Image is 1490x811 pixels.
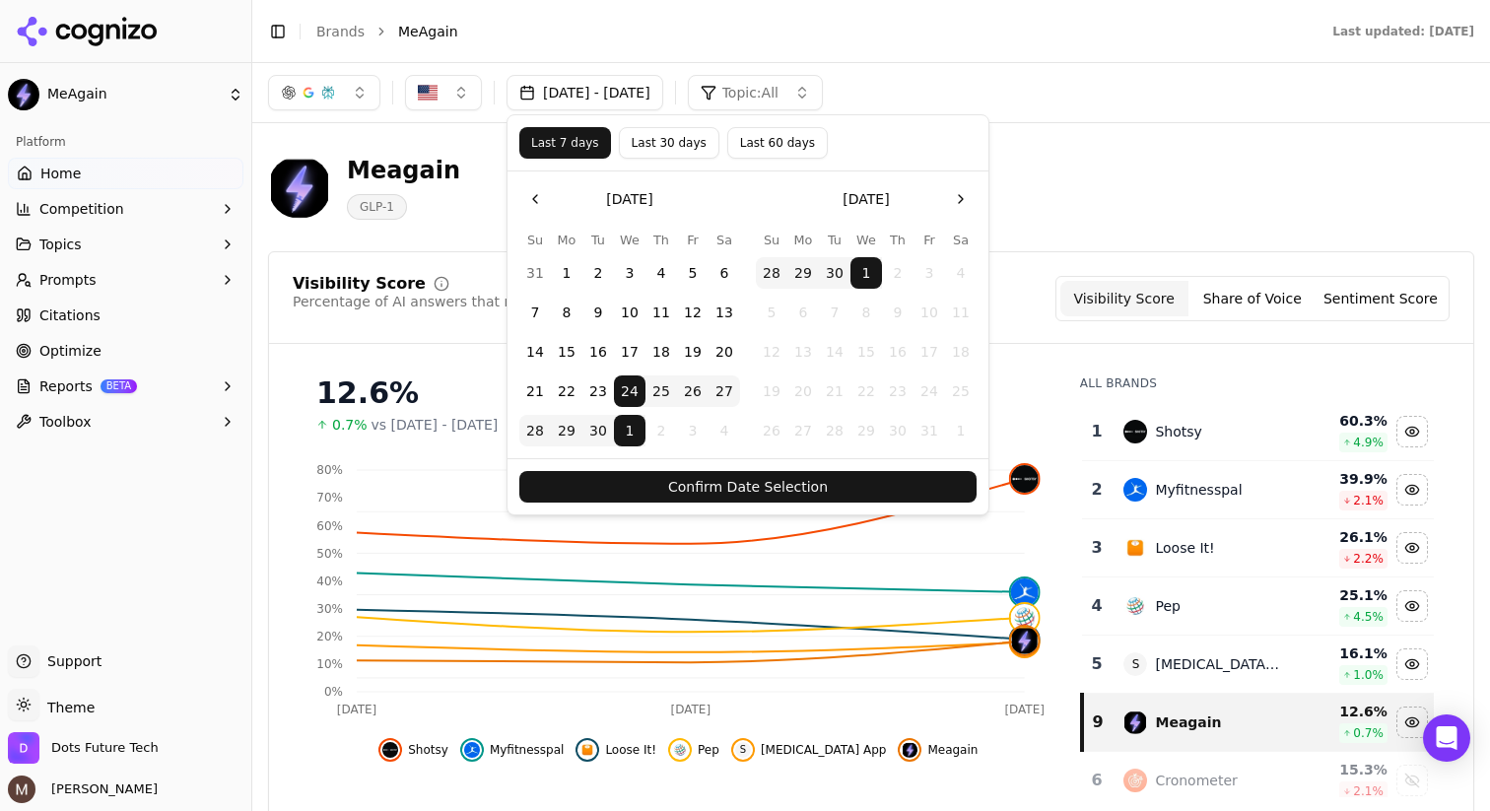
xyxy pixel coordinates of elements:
[727,127,828,159] button: Last 60 days
[898,738,978,762] button: Hide meagain data
[1332,24,1474,39] div: Last updated: [DATE]
[1123,594,1147,618] img: pep
[460,738,565,762] button: Hide myfitnesspal data
[51,739,159,757] span: Dots Future Tech
[268,156,331,219] img: MeAgain
[316,602,343,616] tspan: 30%
[1123,478,1147,502] img: myfitnesspal
[1155,771,1237,790] div: Cronometer
[8,732,39,764] img: Dots Future Tech
[645,297,677,328] button: Thursday, September 11th, 2025
[1396,648,1428,680] button: Hide semaglutide app data
[8,406,243,438] button: Toolbox
[882,231,914,249] th: Thursday
[914,231,945,249] th: Friday
[645,231,677,249] th: Thursday
[1298,760,1388,779] div: 15.3 %
[332,415,368,435] span: 0.7%
[519,471,977,503] button: Confirm Date Selection
[582,415,614,446] button: Tuesday, September 30th, 2025, selected
[1082,694,1434,752] tr: 9meagainMeagain12.6%0.7%Hide meagain data
[1353,493,1384,508] span: 2.1 %
[1090,594,1105,618] div: 4
[316,574,343,588] tspan: 40%
[1298,585,1388,605] div: 25.1 %
[1155,654,1282,674] div: [MEDICAL_DATA] App
[408,742,448,758] span: Shotsy
[819,257,850,289] button: Tuesday, September 30th, 2025, selected
[1082,752,1434,810] tr: 6cronometerCronometer15.3%2.1%Show cronometer data
[519,231,551,249] th: Sunday
[8,229,243,260] button: Topics
[709,375,740,407] button: Saturday, September 27th, 2025, selected
[1353,725,1384,741] span: 0.7 %
[645,336,677,368] button: Thursday, September 18th, 2025
[1090,652,1105,676] div: 5
[677,257,709,289] button: Friday, September 5th, 2025
[1060,281,1188,316] button: Visibility Score
[1396,707,1428,738] button: Hide meagain data
[668,738,719,762] button: Hide pep data
[39,235,82,254] span: Topics
[1155,712,1221,732] div: Meagain
[614,257,645,289] button: Wednesday, September 3rd, 2025
[337,703,377,716] tspan: [DATE]
[39,270,97,290] span: Prompts
[1298,702,1388,721] div: 12.6 %
[519,415,551,446] button: Sunday, September 28th, 2025, selected
[316,491,343,505] tspan: 70%
[372,415,499,435] span: vs [DATE] - [DATE]
[1396,416,1428,447] button: Hide shotsy data
[1396,532,1428,564] button: Hide loose it! data
[1298,469,1388,489] div: 39.9 %
[551,375,582,407] button: Monday, September 22nd, 2025
[8,335,243,367] a: Optimize
[464,742,480,758] img: myfitnesspal
[551,415,582,446] button: Monday, September 29th, 2025, selected
[347,155,460,186] div: Meagain
[709,257,740,289] button: Saturday, September 6th, 2025
[519,231,740,446] table: September 2025
[756,231,787,249] th: Sunday
[1188,281,1317,316] button: Share of Voice
[39,376,93,396] span: Reports
[1353,609,1384,625] span: 4.5 %
[582,297,614,328] button: Tuesday, September 9th, 2025
[1353,435,1384,450] span: 4.9 %
[735,742,751,758] span: S
[519,375,551,407] button: Sunday, September 21st, 2025
[677,336,709,368] button: Friday, September 19th, 2025
[316,547,343,561] tspan: 50%
[551,231,582,249] th: Monday
[731,738,887,762] button: Hide semaglutide app data
[8,193,243,225] button: Competition
[1080,375,1434,391] div: All Brands
[1004,703,1045,716] tspan: [DATE]
[1123,652,1147,676] span: S
[293,292,642,311] div: Percentage of AI answers that mention your brand
[850,257,882,289] button: Today, Wednesday, October 1st, 2025, selected
[1011,578,1039,606] img: myfitnesspal
[316,22,1293,41] nav: breadcrumb
[551,297,582,328] button: Monday, September 8th, 2025
[1423,714,1470,762] div: Open Intercom Messenger
[677,375,709,407] button: Friday, September 26th, 2025, selected
[945,231,977,249] th: Saturday
[645,375,677,407] button: Thursday, September 25th, 2025, selected
[1123,769,1147,792] img: cronometer
[582,257,614,289] button: Tuesday, September 2nd, 2025
[47,86,220,103] span: MeAgain
[316,24,365,39] a: Brands
[579,742,595,758] img: loose it!
[1317,281,1445,316] button: Sentiment Score
[316,463,343,477] tspan: 80%
[1353,783,1384,799] span: 2.1 %
[645,257,677,289] button: Thursday, September 4th, 2025
[1090,536,1105,560] div: 3
[324,685,343,699] tspan: 0%
[8,776,158,803] button: Open user button
[761,742,887,758] span: [MEDICAL_DATA] App
[347,194,407,220] span: GLP-1
[1396,765,1428,796] button: Show cronometer data
[756,257,787,289] button: Sunday, September 28th, 2025, selected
